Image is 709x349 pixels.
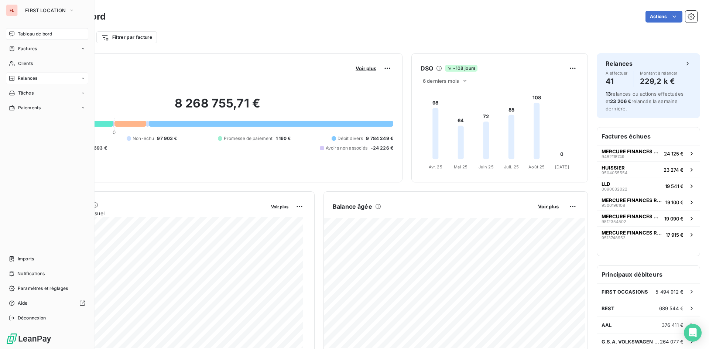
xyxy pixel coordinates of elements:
[445,65,477,72] span: -108 jours
[606,75,628,87] h4: 41
[602,236,626,240] span: 9513748953
[606,91,684,112] span: relances ou actions effectuées et relancés la semaine dernière.
[157,135,177,142] span: 97 903 €
[597,161,700,178] button: HUISSIER950405555423 274 €
[602,289,648,295] span: FIRST OCCASIONS
[640,71,678,75] span: Montant à relancer
[269,203,291,210] button: Voir plus
[602,213,661,219] span: MERCURE FINANCES RECOUVREMENT
[602,171,627,175] span: 9504055554
[606,71,628,75] span: À effectuer
[18,75,37,82] span: Relances
[18,45,37,52] span: Factures
[18,90,34,96] span: Tâches
[454,164,467,170] tspan: Mai 25
[597,210,700,226] button: MERCURE FINANCES RECOUVREMENT951235450219 090 €
[42,96,393,118] h2: 8 268 755,71 €
[659,305,684,311] span: 689 544 €
[18,60,33,67] span: Clients
[6,333,52,345] img: Logo LeanPay
[133,135,154,142] span: Non-échu
[597,194,700,210] button: MERCURE FINANCES RECOUVREMENT950019610819 100 €
[6,4,18,16] div: FL
[353,65,379,72] button: Voir plus
[602,154,624,159] span: 9482118749
[18,105,41,111] span: Paiements
[664,216,684,222] span: 19 090 €
[18,300,28,307] span: Aide
[338,135,363,142] span: Débit divers
[602,197,662,203] span: MERCURE FINANCES RECOUVREMENT
[18,285,68,292] span: Paramètres et réglages
[602,305,615,311] span: BEST
[113,129,116,135] span: 0
[356,65,376,71] span: Voir plus
[366,135,393,142] span: 9 784 249 €
[276,135,291,142] span: 1 160 €
[597,226,700,243] button: MERCURE FINANCES RECOUVREMENT951374895317 915 €
[528,164,545,170] tspan: Août 25
[664,167,684,173] span: 23 274 €
[555,164,569,170] tspan: [DATE]
[371,145,393,151] span: -24 226 €
[602,219,626,224] span: 9512354502
[602,203,625,208] span: 9500196108
[602,148,661,154] span: MERCURE FINANCES RECOUVREMENT
[662,322,684,328] span: 376 411 €
[602,187,627,191] span: 0090032022
[429,164,442,170] tspan: Avr. 25
[96,31,157,43] button: Filtrer par facture
[602,165,625,171] span: HUISSIER
[18,256,34,262] span: Imports
[602,181,610,187] span: LLD
[597,145,700,161] button: MERCURE FINANCES RECOUVREMENT948211874924 125 €
[645,11,682,23] button: Actions
[640,75,678,87] h4: 229,2 k €
[536,203,561,210] button: Voir plus
[224,135,273,142] span: Promesse de paiement
[423,78,459,84] span: 6 derniers mois
[606,59,633,68] h6: Relances
[666,232,684,238] span: 17 915 €
[602,339,660,345] span: G.S.A. VOLKSWAGEN / PV
[479,164,494,170] tspan: Juin 25
[660,339,684,345] span: 264 077 €
[18,31,52,37] span: Tableau de bord
[665,199,684,205] span: 19 100 €
[25,7,66,13] span: FIRST LOCATION
[538,203,559,209] span: Voir plus
[597,178,700,194] button: LLD009003202219 541 €
[597,266,700,283] h6: Principaux débiteurs
[602,230,663,236] span: MERCURE FINANCES RECOUVREMENT
[606,91,611,97] span: 13
[664,151,684,157] span: 24 125 €
[684,324,702,342] div: Open Intercom Messenger
[610,98,631,104] span: 23 206 €
[42,209,266,217] span: Chiffre d'affaires mensuel
[665,183,684,189] span: 19 541 €
[333,202,372,211] h6: Balance âgée
[6,297,88,309] a: Aide
[271,204,288,209] span: Voir plus
[421,64,433,73] h6: DSO
[597,127,700,145] h6: Factures échues
[655,289,684,295] span: 5 494 912 €
[18,315,46,321] span: Déconnexion
[504,164,519,170] tspan: Juil. 25
[326,145,368,151] span: Avoirs non associés
[602,322,612,328] span: AAL
[17,270,45,277] span: Notifications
